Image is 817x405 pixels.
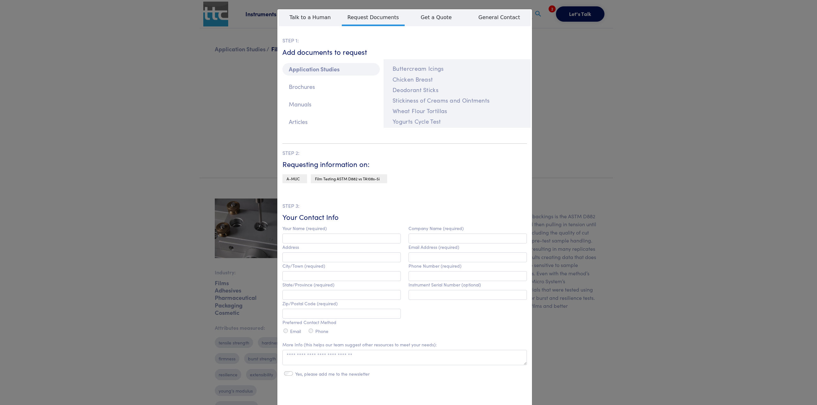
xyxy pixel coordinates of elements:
[387,116,527,127] button: Yogurts Cycle Test
[405,10,468,25] span: Get a Quote
[315,176,380,181] span: Film Testing ASTM D882 vs TA108s-5i
[282,226,327,231] label: Your Name (required)
[282,342,437,347] label: More Info (this helps our team suggest other resources to meet your needs):
[282,301,338,306] label: Zip/Postal Code (required)
[282,81,380,93] p: Brochures
[387,105,527,116] button: Wheat Flour Tortillas
[387,63,527,74] button: Buttercream Icings
[408,226,464,231] label: Company Name (required)
[282,212,527,222] h6: Your Contact Info
[282,63,380,76] p: Application Studies
[282,149,527,157] p: STEP 2:
[315,329,328,334] label: Phone
[468,10,531,25] span: General Contact
[408,244,459,250] label: Email Address (required)
[282,320,336,325] label: Preferred Contact Method
[287,176,300,181] span: A-MUC
[387,84,527,95] button: Deodorant Sticks
[282,36,527,45] p: STEP 1:
[387,127,527,137] button: Toothpaste - [PERSON_NAME] Control Gel
[282,47,527,57] h6: Add documents to request
[342,10,405,26] span: Request Documents
[408,282,481,287] label: Instrument Serial Number (optional)
[282,116,380,128] p: Articles
[282,202,527,210] p: STEP 3:
[282,244,299,250] label: Address
[282,98,380,111] p: Manuals
[282,159,527,169] h6: Requesting information on:
[387,74,527,84] button: Chicken Breast
[282,263,325,269] label: City/Town (required)
[290,329,301,334] label: Email
[408,263,461,269] label: Phone Number (required)
[282,282,334,287] label: State/Province (required)
[279,10,342,25] span: Talk to a Human
[387,95,527,105] button: Stickiness of Creams and Ointments
[295,371,370,377] label: Yes, please add me to the newsletter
